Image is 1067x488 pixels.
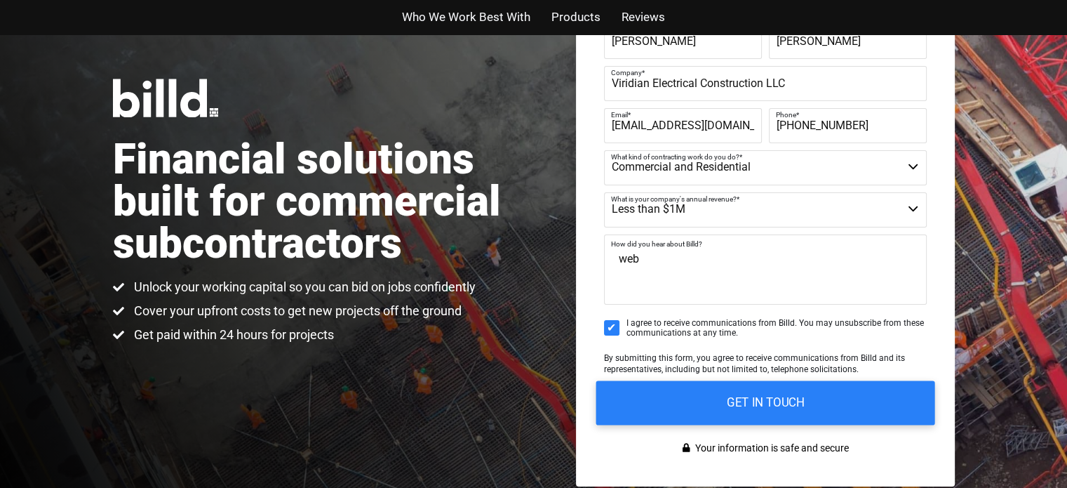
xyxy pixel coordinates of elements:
span: Email [611,110,628,118]
textarea: web [604,235,927,305]
input: I agree to receive communications from Billd. You may unsubscribe from these communications at an... [604,320,619,336]
span: Your information is safe and secure [692,438,849,459]
span: How did you hear about Billd? [611,240,702,248]
a: Products [551,7,600,27]
h1: Financial solutions built for commercial subcontractors [113,138,534,265]
input: GET IN TOUCH [596,381,934,425]
span: Cover your upfront costs to get new projects off the ground [130,303,462,319]
span: Phone [776,110,796,118]
span: Unlock your working capital so you can bid on jobs confidently [130,279,476,296]
a: Who We Work Best With [402,7,530,27]
span: I agree to receive communications from Billd. You may unsubscribe from these communications at an... [626,318,927,338]
span: Get paid within 24 hours for projects [130,327,334,343]
span: Company [611,68,642,76]
span: By submitting this form, you agree to receive communications from Billd and its representatives, ... [604,353,905,374]
a: Reviews [622,7,665,27]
